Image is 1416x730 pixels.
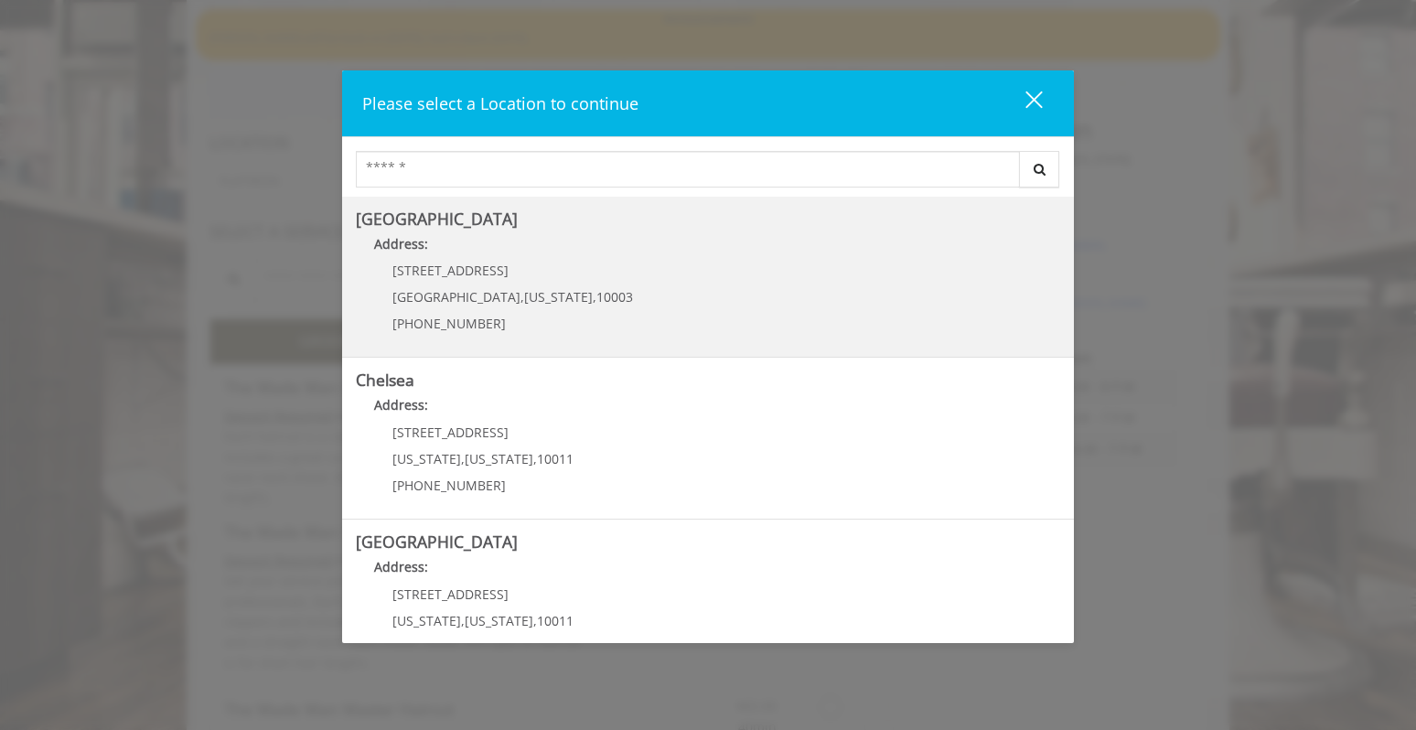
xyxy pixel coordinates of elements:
span: 10011 [537,450,574,467]
span: [STREET_ADDRESS] [392,424,509,441]
b: Address: [374,235,428,252]
div: close dialog [1004,90,1041,117]
span: [US_STATE] [465,612,533,629]
b: Address: [374,558,428,575]
div: Center Select [356,151,1060,197]
span: [PHONE_NUMBER] [392,477,506,494]
span: [US_STATE] [524,288,593,306]
span: , [593,288,596,306]
b: Chelsea [356,369,414,391]
span: [US_STATE] [465,450,533,467]
span: [GEOGRAPHIC_DATA] [392,288,520,306]
span: , [533,450,537,467]
span: 10003 [596,288,633,306]
span: , [461,450,465,467]
b: Address: [374,396,428,413]
span: [STREET_ADDRESS] [392,262,509,279]
span: Please select a Location to continue [362,92,638,114]
i: Search button [1029,163,1050,176]
b: [GEOGRAPHIC_DATA] [356,531,518,553]
button: close dialog [992,84,1054,122]
b: [GEOGRAPHIC_DATA] [356,208,518,230]
span: [PHONE_NUMBER] [392,315,506,332]
span: [STREET_ADDRESS] [392,585,509,603]
span: , [520,288,524,306]
span: [US_STATE] [392,450,461,467]
span: , [533,612,537,629]
input: Search Center [356,151,1020,188]
span: 10011 [537,612,574,629]
span: [US_STATE] [392,612,461,629]
span: , [461,612,465,629]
